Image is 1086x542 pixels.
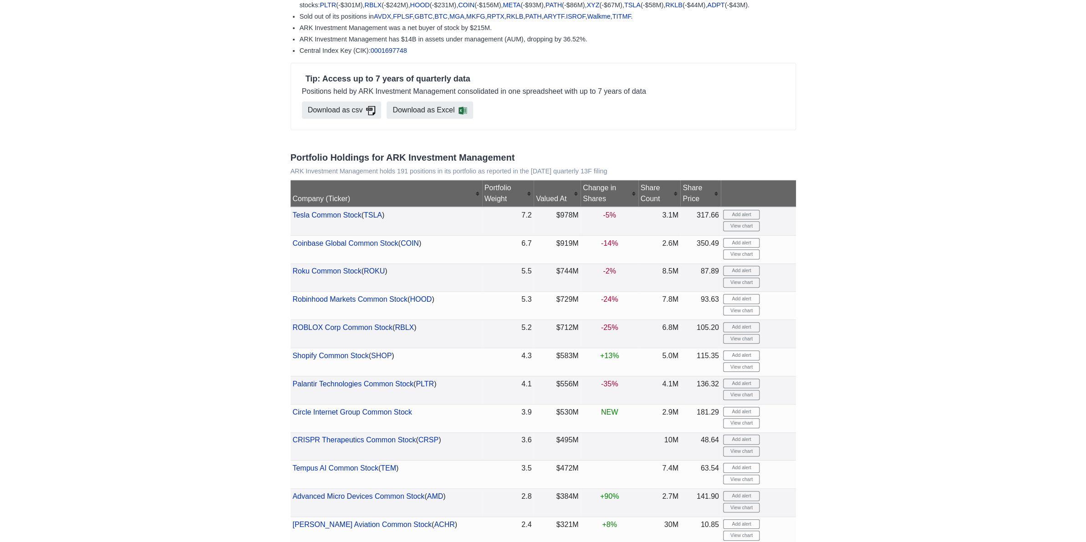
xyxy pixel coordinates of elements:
[723,210,760,220] button: Add alert
[291,376,482,404] td: ( )
[418,436,438,444] a: CRSP
[680,235,721,263] td: 350.49
[427,492,444,500] a: AMD
[300,23,796,32] li: ARK Investment Management was a net buyer of stock by $215M.
[638,263,681,292] td: 8.5M
[721,180,795,207] th: : No sort applied, sorting is disabled
[723,407,760,417] button: Add alert
[292,464,378,472] a: Tempus AI Common Stock
[534,180,581,207] th: Valued At: No sort applied, activate to apply an ascending sort
[680,461,721,489] td: 63.54
[638,489,681,517] td: 2.7M
[707,1,724,9] a: ADPT
[292,492,424,500] a: Advanced Micro Devices Common Stock
[723,491,760,501] button: Add alert
[482,461,534,489] td: 3.5
[534,404,581,432] td: $530M
[638,376,681,404] td: 4.1M
[410,1,429,9] a: HOOD
[723,503,760,513] a: View chart
[587,13,610,20] a: Walkme
[603,267,616,275] span: -2%
[543,13,564,20] a: ARYTF
[291,180,482,207] th: Company (Ticker): No sort applied, activate to apply an ascending sort
[364,1,382,9] a: RBLX
[680,263,721,292] td: 87.89
[601,324,618,331] span: -25%
[534,320,581,348] td: $712M
[601,239,618,247] span: -14%
[612,13,631,20] a: TITMF
[600,492,619,500] span: +90%
[680,207,721,235] td: 317.66
[300,12,796,21] li: Sold out of its positions in , , , , , , , , , . , , .
[302,86,785,97] p: Positions held by ARK Investment Management consolidated in one spreadsheet with up to 7 years of...
[723,379,760,389] button: Add alert
[525,13,541,20] a: PATH
[534,432,581,461] td: $495M
[723,334,760,344] a: View chart
[291,432,482,461] td: ( )
[416,380,434,388] a: PLTR
[292,352,368,360] a: Shopify Common Stock
[723,390,760,400] a: View chart
[581,180,638,207] th: Change in Shares: No sort applied, activate to apply an ascending sort
[723,249,760,259] a: View chart
[374,13,391,20] a: AVDX
[683,182,719,204] div: Share Price
[371,352,392,360] a: SHOP
[638,235,681,263] td: 2.6M
[601,295,618,303] span: -24%
[534,207,581,235] td: $978M
[638,292,681,320] td: 7.8M
[534,292,581,320] td: $729M
[291,152,796,163] h3: Portfolio Holdings for ARK Investment Management
[638,432,681,461] td: 10M
[680,348,721,376] td: 115.35
[723,221,760,231] a: View chart
[482,432,534,461] td: 3.6
[503,1,520,9] a: META
[723,418,760,428] a: View chart
[602,521,617,528] span: +8%
[300,35,796,44] li: ARK Investment Management has $14B in assets under management (AUM), dropping by 36.52%.
[487,13,504,20] a: RPTX
[536,193,578,204] div: Valued At
[723,362,760,372] a: View chart
[638,320,681,348] td: 6.8M
[603,211,616,219] span: -5%
[680,320,721,348] td: 105.20
[292,239,398,247] a: Coinbase Global Common Stock
[292,267,361,275] a: Roku Common Stock
[458,1,474,9] a: COIN
[370,47,407,54] a: 0001697748
[482,404,534,432] td: 3.9
[723,238,760,248] button: Add alert
[395,324,414,331] a: RBLX
[482,207,534,235] td: 7.2
[723,463,760,473] button: Add alert
[534,235,581,263] td: $919M
[291,348,482,376] td: ( )
[449,13,464,20] a: MGA
[482,376,534,404] td: 4.1
[586,1,599,9] a: XYZ
[292,408,412,416] a: Circle Internet Group Common Stock
[680,432,721,461] td: 48.64
[320,1,336,9] a: PLTR
[723,446,760,456] a: View chart
[302,74,785,84] h4: Tip: Access up to 7 years of quarterly data
[366,106,375,115] img: Download consolidated filings csv
[723,519,760,529] button: Add alert
[680,292,721,320] td: 93.63
[414,13,433,20] a: GBTC
[601,380,618,388] span: -35%
[291,292,482,320] td: ( )
[624,1,641,9] a: TSLA
[638,180,681,207] th: Share Count: No sort applied, activate to apply an ascending sort
[484,182,531,204] div: Portfolio Weight
[292,436,416,444] a: CRISPR Therapeutics Common Stock
[566,13,585,20] a: ISROF
[534,489,581,517] td: $384M
[292,193,480,204] div: Company (Ticker)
